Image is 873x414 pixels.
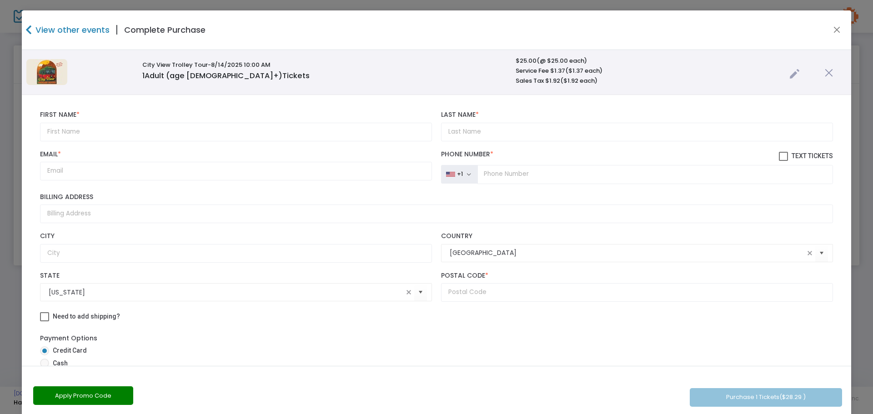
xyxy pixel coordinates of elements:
[53,313,120,320] span: Need to add shipping?
[40,272,432,280] label: State
[49,288,403,297] input: Select State
[403,287,414,298] span: clear
[441,232,833,240] label: Country
[441,111,833,119] label: Last Name
[40,162,432,180] input: Email
[565,66,602,75] span: ($1.37 each)
[40,244,432,263] input: City
[457,170,463,178] div: +1
[441,283,833,302] input: Postal Code
[450,248,804,258] input: Select Country
[40,205,833,223] input: Billing Address
[142,61,507,69] h6: City View Trolley Tour
[33,386,133,405] button: Apply Promo Code
[477,165,833,184] input: Phone Number
[40,193,833,201] label: Billing Address
[33,24,110,36] h4: View other events
[40,123,432,141] input: First Name
[40,334,97,343] label: Payment Options
[49,346,87,355] span: Credit Card
[516,77,780,85] h6: Sales Tax $1.92
[142,70,310,81] span: Adult (age [DEMOGRAPHIC_DATA]+)
[142,70,145,81] span: 1
[560,76,597,85] span: ($1.92 each)
[49,359,68,368] span: Cash
[804,248,815,259] span: clear
[831,24,843,36] button: Close
[815,244,828,262] button: Select
[414,283,427,302] button: Select
[40,232,432,240] label: City
[26,59,67,85] img: 638199396002227755638197802833880069CityViewTrolleyTour-01.jpg
[441,123,833,141] input: Last Name
[110,22,124,38] span: |
[40,150,432,159] label: Email
[825,69,833,77] img: cross.png
[208,60,271,69] span: -8/14/2025 10:00 AM
[282,70,310,81] span: Tickets
[441,150,833,161] label: Phone Number
[441,165,478,184] button: +1
[40,111,432,119] label: First Name
[516,67,780,75] h6: Service Fee $1.37
[537,56,587,65] span: (@ $25.00 each)
[792,152,833,160] span: Text Tickets
[441,272,833,280] label: Postal Code
[124,24,206,36] h4: Complete Purchase
[516,57,780,65] h6: $25.00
